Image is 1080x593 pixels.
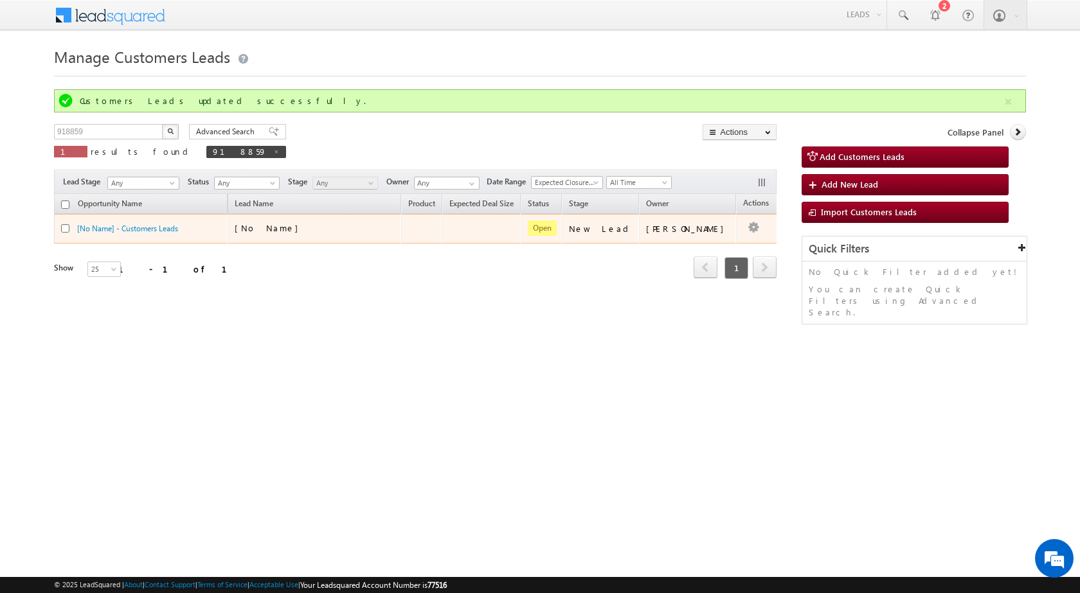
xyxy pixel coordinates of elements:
[211,6,242,37] div: Minimize live chat window
[646,223,730,235] div: [PERSON_NAME]
[54,46,230,67] span: Manage Customers Leads
[67,67,216,84] div: Chat with us now
[175,396,233,413] em: Start Chat
[80,95,1003,107] div: Customers Leads updated successfully.
[61,200,69,209] input: Check all records
[569,199,588,208] span: Stage
[414,177,480,190] input: Type to Search
[213,146,267,157] span: 918859
[569,223,633,235] div: New Lead
[91,146,193,157] span: results found
[312,177,378,190] a: Any
[60,146,81,157] span: 1
[753,256,777,278] span: next
[54,262,77,274] div: Show
[606,176,672,189] a: All Time
[167,128,174,134] img: Search
[607,177,668,188] span: All Time
[17,119,235,385] textarea: Type your message and hit 'Enter'
[562,197,595,213] a: Stage
[822,179,878,190] span: Add New Lead
[753,258,777,278] a: next
[694,258,717,278] a: prev
[188,176,214,188] span: Status
[646,199,669,208] span: Owner
[528,220,557,236] span: Open
[249,580,298,589] a: Acceptable Use
[196,126,258,137] span: Advanced Search
[235,222,305,233] span: [No Name]
[724,257,748,279] span: 1
[449,199,514,208] span: Expected Deal Size
[87,261,121,277] a: 25
[487,176,531,188] span: Date Range
[428,580,447,590] span: 77516
[531,176,603,189] a: Expected Closure Date
[809,283,1020,318] p: You can create Quick Filters using Advanced Search.
[88,263,122,275] span: 25
[521,197,555,213] a: Status
[443,197,520,213] a: Expected Deal Size
[313,177,374,189] span: Any
[197,580,248,589] a: Terms of Service
[63,176,105,188] span: Lead Stage
[737,196,775,213] span: Actions
[228,197,280,213] span: Lead Name
[694,256,717,278] span: prev
[703,124,777,140] button: Actions
[215,177,276,189] span: Any
[532,177,598,188] span: Expected Closure Date
[300,580,447,590] span: Your Leadsquared Account Number is
[386,176,414,188] span: Owner
[288,176,312,188] span: Stage
[71,197,148,213] a: Opportunity Name
[408,199,435,208] span: Product
[54,579,447,591] span: © 2025 LeadSquared | | | | |
[78,199,142,208] span: Opportunity Name
[462,177,478,190] a: Show All Items
[108,177,175,189] span: Any
[820,151,905,162] span: Add Customers Leads
[118,261,242,276] div: 1 - 1 of 1
[948,127,1004,138] span: Collapse Panel
[214,177,280,190] a: Any
[145,580,195,589] a: Contact Support
[809,266,1020,278] p: No Quick Filter added yet!
[107,177,179,190] a: Any
[77,224,178,233] a: [No Name] - Customers Leads
[802,236,1027,261] div: Quick Filters
[22,67,54,84] img: d_60004797649_company_0_60004797649
[124,580,143,589] a: About
[821,206,917,217] span: Import Customers Leads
